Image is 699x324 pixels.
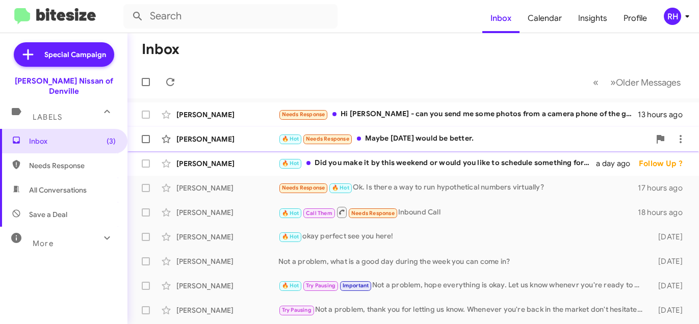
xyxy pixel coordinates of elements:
span: 🔥 Hot [282,282,299,289]
span: Save a Deal [29,209,67,220]
div: [DATE] [648,305,691,315]
span: « [593,76,599,89]
div: [DATE] [648,281,691,291]
button: Next [604,72,687,93]
a: Insights [570,4,615,33]
div: Follow Up ? [639,158,691,169]
span: 🔥 Hot [282,160,299,167]
span: Needs Response [282,111,325,118]
span: Inbox [29,136,116,146]
span: 🔥 Hot [332,184,349,191]
span: Important [343,282,369,289]
span: All Conversations [29,185,87,195]
span: 🔥 Hot [282,233,299,240]
span: 🔥 Hot [282,210,299,217]
div: 13 hours ago [638,110,691,120]
nav: Page navigation example [587,72,687,93]
span: Needs Response [351,210,395,217]
div: Inbound Call [278,206,638,219]
div: Ok. Is there a way to run hypothetical numbers virtually? [278,182,638,194]
button: Previous [587,72,605,93]
div: [DATE] [648,256,691,266]
h1: Inbox [142,41,179,58]
button: RH [655,8,688,25]
span: More [33,239,54,248]
div: [PERSON_NAME] [176,207,278,218]
div: [PERSON_NAME] [176,256,278,266]
div: [PERSON_NAME] [176,232,278,242]
a: Calendar [520,4,570,33]
div: [DATE] [648,232,691,242]
div: [PERSON_NAME] [176,281,278,291]
div: [PERSON_NAME] [176,158,278,169]
span: Older Messages [616,77,681,88]
span: Try Pausing [282,307,312,313]
div: Not a problem, what is a good day during the week you can come in? [278,256,648,266]
span: Labels [33,113,62,122]
div: okay perfect see you here! [278,231,648,242]
div: 17 hours ago [638,183,691,193]
div: Not a problem, hope everything is okay. Let us know whenevr you're ready to proceed. [278,280,648,291]
span: Needs Response [29,160,116,171]
span: 🔥 Hot [282,136,299,142]
div: Not a problem, thank you for letting us know. Whenever you're back in the market don't hesitate t... [278,304,648,316]
div: [PERSON_NAME] [176,183,278,193]
div: Maybe [DATE] would be better. [278,133,650,145]
div: [PERSON_NAME] [176,110,278,120]
div: RH [664,8,681,25]
div: Hi [PERSON_NAME] - can you send me some photos from a camera phone of the gray QX80, stock 150003... [278,109,638,120]
div: a day ago [596,158,639,169]
a: Profile [615,4,655,33]
a: Inbox [482,4,520,33]
span: Needs Response [306,136,349,142]
input: Search [123,4,338,29]
div: Did you make it by this weekend or would you like to schedule something for [DATE]? [278,157,596,169]
span: Needs Response [282,184,325,191]
div: [PERSON_NAME] [176,134,278,144]
span: Special Campaign [44,49,106,60]
div: [PERSON_NAME] [176,305,278,315]
span: » [610,76,616,89]
a: Special Campaign [14,42,114,67]
div: 18 hours ago [638,207,691,218]
span: Call Them [306,210,332,217]
span: (3) [107,136,116,146]
span: Try Pausing [306,282,335,289]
